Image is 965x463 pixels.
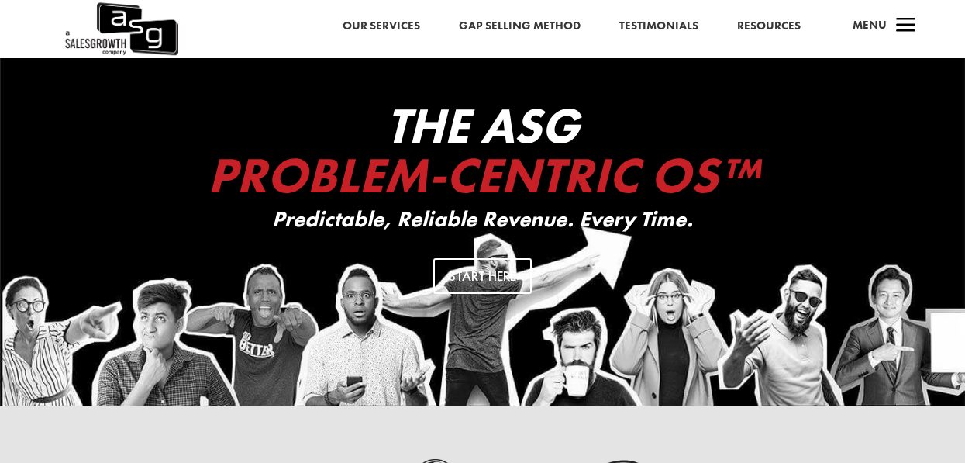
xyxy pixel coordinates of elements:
a: Our Services [343,16,420,36]
p: Predictable, Reliable Revenue. Every Time. [173,208,793,232]
a: Resources [737,16,801,36]
a: Gap Selling Method [459,16,581,36]
span: Menu [853,17,887,33]
a: Start Here [433,258,532,293]
span: a [891,11,922,42]
a: Testimonials [619,16,698,36]
h2: The ASG [173,101,793,208]
span: Problem-Centric OS™ [208,143,758,207]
